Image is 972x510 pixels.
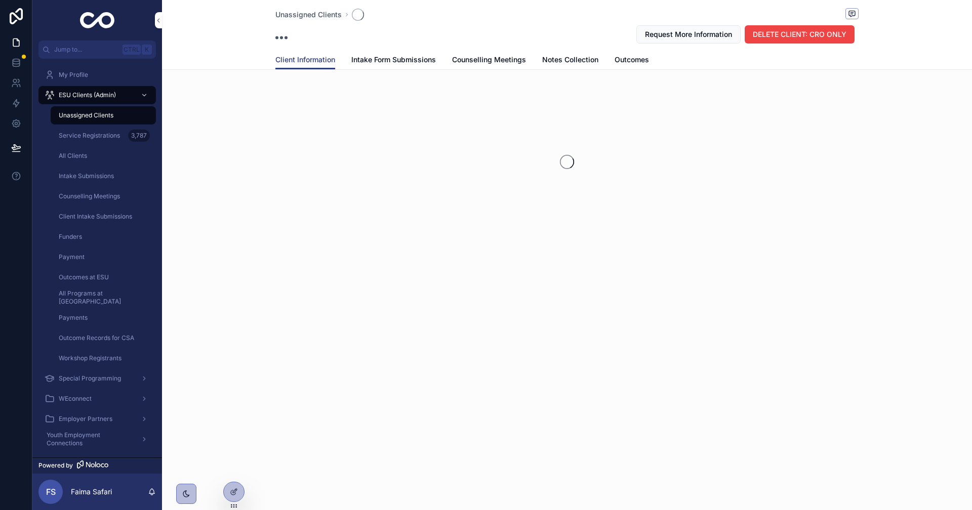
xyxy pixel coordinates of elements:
p: Faima Safari [71,487,112,497]
a: All Programs at [GEOGRAPHIC_DATA] [51,288,156,307]
div: 3,787 [128,130,150,142]
span: Outcome Records for CSA [59,334,134,342]
span: DELETE CLIENT: CRO ONLY [753,29,846,39]
span: Outcomes at ESU [59,273,109,281]
a: Workshop Registrants [51,349,156,367]
span: Special Programming [59,374,121,382]
span: Service Registrations [59,132,120,140]
a: Outcome Records for CSA [51,329,156,347]
button: DELETE CLIENT: CRO ONLY [745,25,855,44]
a: Youth Employment Connections [38,430,156,448]
img: App logo [80,12,115,28]
div: scrollable content [32,59,162,457]
a: Client Information [275,51,335,70]
span: Powered by [38,461,73,470]
span: Ctrl [123,45,141,55]
span: Request More Information [645,29,732,39]
span: FS [46,486,56,498]
span: My Profile [59,71,88,79]
span: All Programs at [GEOGRAPHIC_DATA] [59,289,146,306]
span: Funders [59,233,82,241]
span: ESU Clients (Admin) [59,91,116,99]
a: Special Programming [38,369,156,388]
a: Intake Form Submissions [351,51,436,71]
button: Request More Information [636,25,741,44]
span: Notes Collection [542,55,598,65]
span: Client Information [275,55,335,65]
span: K [143,46,151,54]
span: Employer Partners [59,415,112,423]
span: Payments [59,314,88,322]
span: Workshop Registrants [59,354,121,362]
a: Payment [51,248,156,266]
a: Outcomes [615,51,649,71]
a: Counselling Meetings [51,187,156,205]
span: Intake Form Submissions [351,55,436,65]
span: Intake Submissions [59,172,114,180]
a: Client Intake Submissions [51,207,156,226]
span: All Clients [59,152,87,160]
span: Counselling Meetings [452,55,526,65]
span: Payment [59,253,85,261]
a: Funders [51,228,156,246]
a: Employer Partners [38,410,156,428]
button: Jump to...CtrlK [38,40,156,59]
a: All Clients [51,147,156,165]
a: Service Registrations3,787 [51,126,156,145]
a: Payments [51,309,156,327]
a: Unassigned Clients [51,106,156,124]
span: WEconnect [59,395,92,403]
span: Outcomes [615,55,649,65]
span: Youth Employment Connections [47,431,133,447]
a: ESU Clients (Admin) [38,86,156,104]
a: Counselling Meetings [452,51,526,71]
a: Intake Submissions [51,167,156,185]
span: Counselling Meetings [59,192,120,200]
span: Client Intake Submissions [59,212,132,221]
a: Unassigned Clients [275,10,342,20]
a: Outcomes at ESU [51,268,156,286]
a: My Profile [38,66,156,84]
a: Notes Collection [542,51,598,71]
span: Unassigned Clients [59,111,113,119]
a: Powered by [32,457,162,474]
span: Jump to... [54,46,118,54]
a: WEconnect [38,390,156,408]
